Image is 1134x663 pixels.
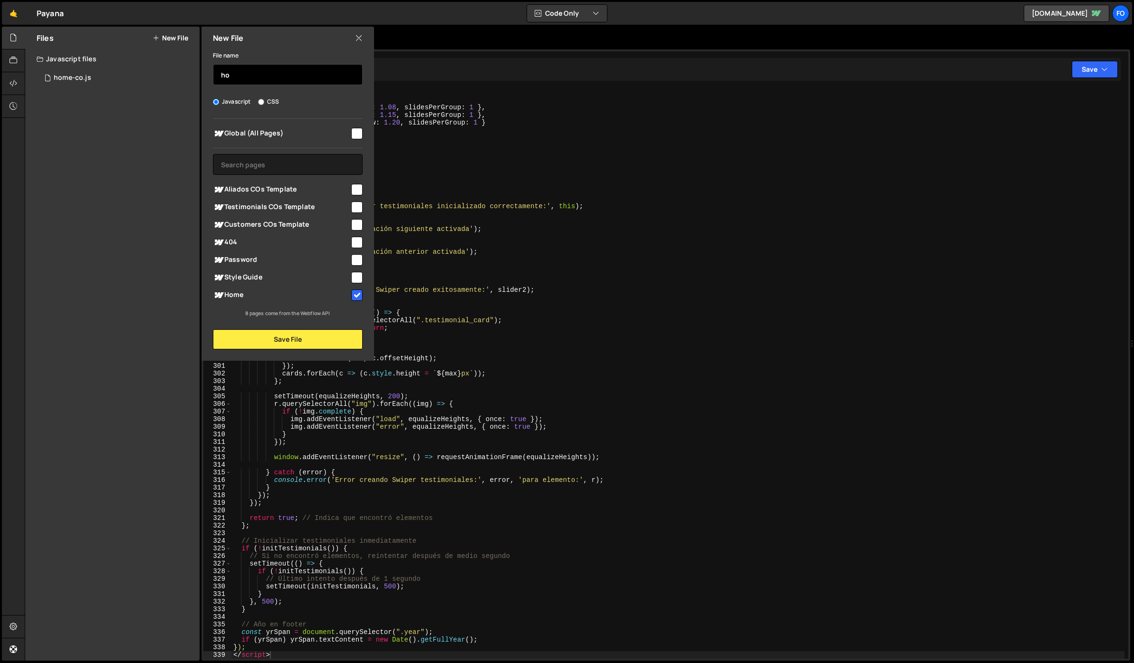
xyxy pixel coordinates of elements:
[258,97,279,106] label: CSS
[203,385,231,393] div: 304
[213,33,243,43] h2: New File
[203,431,231,438] div: 310
[213,99,219,105] input: Javascript
[203,560,231,567] div: 327
[203,469,231,476] div: 315
[527,5,607,22] button: Code Only
[203,484,231,491] div: 317
[213,272,350,283] span: Style Guide
[203,514,231,522] div: 321
[258,99,264,105] input: CSS
[37,33,54,43] h2: Files
[203,370,231,377] div: 302
[203,552,231,560] div: 326
[203,651,231,659] div: 339
[203,529,231,537] div: 323
[203,453,231,461] div: 313
[203,507,231,514] div: 320
[213,51,239,60] label: File name
[1024,5,1109,22] a: [DOMAIN_NAME]
[153,34,188,42] button: New File
[1072,61,1118,78] button: Save
[37,8,64,19] div: Payana
[213,329,363,349] button: Save File
[203,628,231,636] div: 336
[213,97,251,106] label: Javascript
[25,49,200,68] div: Javascript files
[203,415,231,423] div: 308
[213,154,363,175] input: Search pages
[203,575,231,583] div: 329
[203,537,231,545] div: 324
[203,590,231,598] div: 331
[213,289,350,301] span: Home
[213,184,350,195] span: Aliados COs Template
[203,522,231,529] div: 322
[203,621,231,628] div: 335
[213,128,350,139] span: Global (All Pages)
[213,64,363,85] input: Name
[203,598,231,605] div: 332
[203,499,231,507] div: 319
[203,605,231,613] div: 333
[213,254,350,266] span: Password
[203,393,231,400] div: 305
[203,423,231,431] div: 309
[203,446,231,453] div: 312
[203,545,231,552] div: 325
[37,68,200,87] div: 17122/47230.js
[245,310,330,317] small: 8 pages come from the Webflow API
[213,219,350,231] span: Customers COs Template
[54,74,91,82] div: home-co.js
[203,476,231,484] div: 316
[2,2,25,25] a: 🤙
[203,438,231,446] div: 311
[203,613,231,621] div: 334
[203,408,231,415] div: 307
[213,202,350,213] span: Testimonials COs Template
[203,400,231,408] div: 306
[203,636,231,644] div: 337
[203,461,231,469] div: 314
[213,237,350,248] span: 404
[203,644,231,651] div: 338
[203,567,231,575] div: 328
[203,362,231,370] div: 301
[1112,5,1129,22] a: fo
[203,491,231,499] div: 318
[203,377,231,385] div: 303
[203,583,231,590] div: 330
